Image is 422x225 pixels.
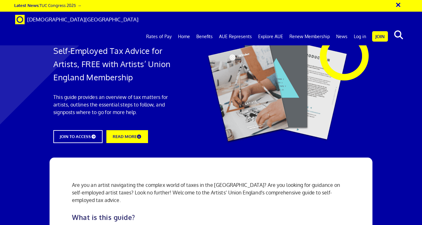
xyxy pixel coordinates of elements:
a: Join [372,31,388,42]
a: READ MORE [106,130,148,143]
a: AUE Represents [216,29,255,44]
a: News [333,29,351,44]
a: Log in [351,29,369,44]
a: Renew Membership [286,29,333,44]
a: JOIN TO ACCESS [53,130,102,143]
strong: Latest News: [14,3,39,8]
a: Brand [DEMOGRAPHIC_DATA][GEOGRAPHIC_DATA] [10,12,143,27]
button: search [389,28,408,42]
p: Are you an artist navigating the complex world of taxes in the [GEOGRAPHIC_DATA]? Are you looking... [72,181,350,204]
a: Benefits [193,29,216,44]
span: [DEMOGRAPHIC_DATA][GEOGRAPHIC_DATA] [27,16,139,23]
a: Rates of Pay [143,29,175,44]
h1: Self-Employed Tax Advice for Artists, FREE with Artists’ Union England Membership [53,44,179,84]
p: This guide provides an overview of tax matters for artists, outlines the essential steps to follo... [53,93,179,116]
a: Explore AUE [255,29,286,44]
a: Home [175,29,193,44]
a: Latest News:TUC Congress 2025 → [14,3,81,8]
h2: What is this guide? [72,214,350,221]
